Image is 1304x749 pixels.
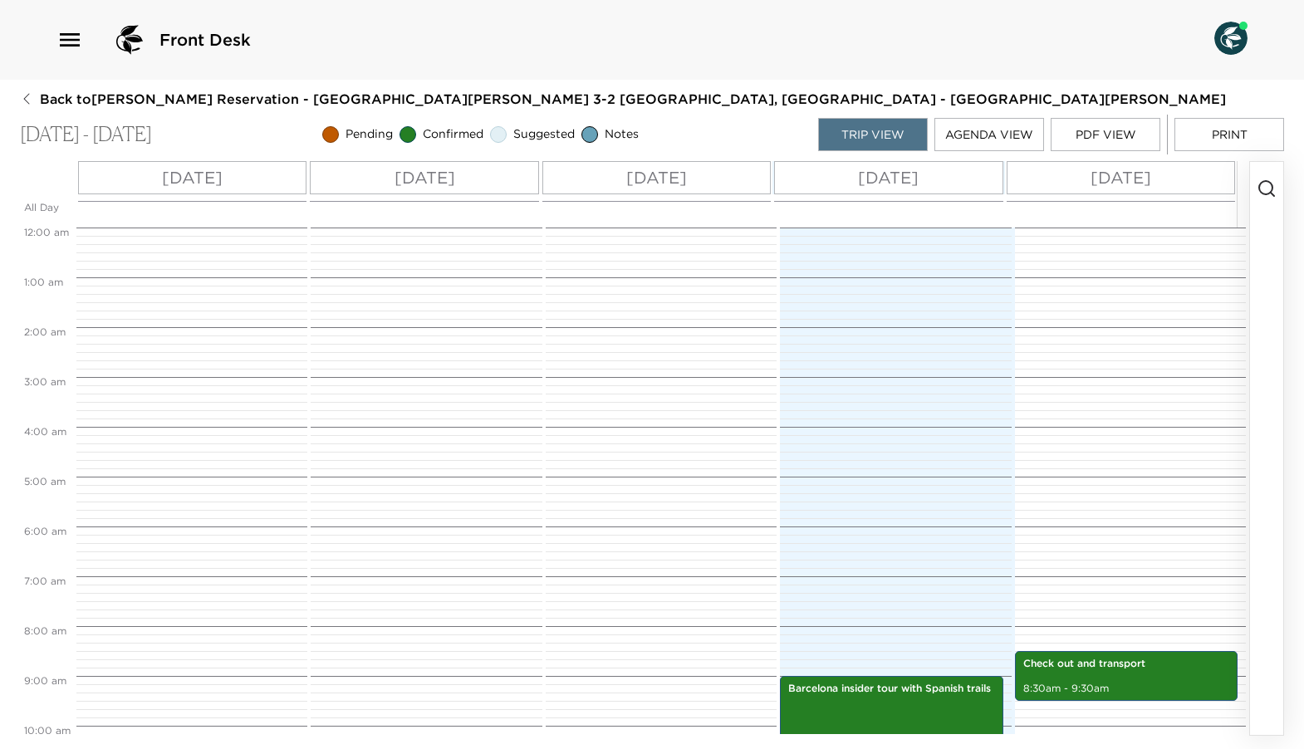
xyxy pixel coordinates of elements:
span: 1:00 AM [20,276,67,288]
span: 8:00 AM [20,624,71,637]
span: Suggested [513,126,575,143]
span: Back to [PERSON_NAME] Reservation - [GEOGRAPHIC_DATA][PERSON_NAME] 3-2 [GEOGRAPHIC_DATA], [GEOGRA... [40,90,1226,108]
div: Check out and transport8:30am - 9:30am [1015,651,1238,701]
p: [DATE] [395,165,455,190]
button: [DATE] [78,161,306,194]
p: Check out and transport [1023,657,1229,671]
span: 2:00 AM [20,326,70,338]
p: Barcelona insider tour with Spanish trails [788,682,994,696]
span: 5:00 AM [20,475,70,487]
button: [DATE] [1007,161,1235,194]
img: User [1214,22,1248,55]
p: [DATE] [626,165,687,190]
button: Print [1174,118,1284,151]
p: All Day [24,201,72,215]
span: Front Desk [159,28,251,51]
p: [DATE] - [DATE] [20,123,152,147]
span: Pending [346,126,393,143]
span: 9:00 AM [20,674,71,687]
span: 7:00 AM [20,575,70,587]
button: Agenda View [934,118,1044,151]
button: [DATE] [774,161,1003,194]
p: 8:30am - 9:30am [1023,682,1229,696]
span: 3:00 AM [20,375,70,388]
p: [DATE] [1091,165,1151,190]
p: [DATE] [858,165,919,190]
span: 4:00 AM [20,425,71,438]
span: Confirmed [423,126,483,143]
span: Notes [605,126,639,143]
button: [DATE] [542,161,771,194]
span: 10:00 AM [20,724,75,737]
img: logo [110,20,150,60]
p: [DATE] [162,165,223,190]
button: PDF View [1051,118,1160,151]
button: [DATE] [310,161,538,194]
span: 12:00 AM [20,226,73,238]
span: 6:00 AM [20,525,71,537]
button: Back to[PERSON_NAME] Reservation - [GEOGRAPHIC_DATA][PERSON_NAME] 3-2 [GEOGRAPHIC_DATA], [GEOGRAP... [20,90,1226,108]
button: Trip View [818,118,928,151]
